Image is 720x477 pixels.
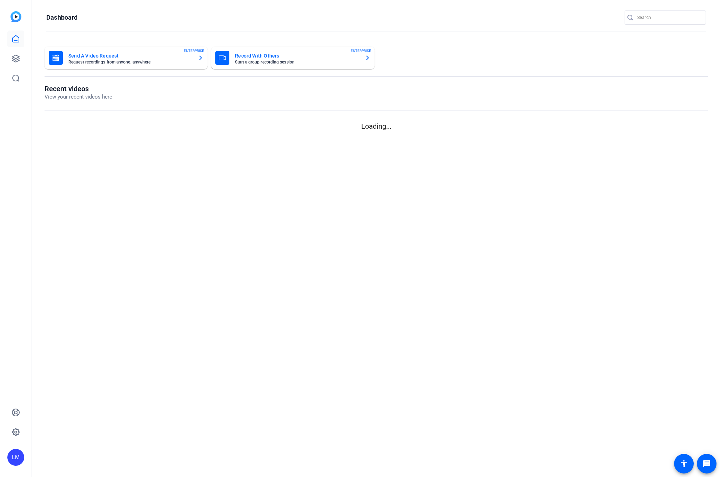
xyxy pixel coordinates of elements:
button: Send A Video RequestRequest recordings from anyone, anywhereENTERPRISE [45,47,208,69]
mat-icon: message [702,459,711,468]
mat-icon: accessibility [680,459,688,468]
h1: Dashboard [46,13,78,22]
mat-card-subtitle: Start a group recording session [235,60,359,64]
img: blue-gradient.svg [11,11,21,22]
p: Loading... [45,121,708,132]
button: Record With OthersStart a group recording sessionENTERPRISE [211,47,374,69]
mat-card-title: Send A Video Request [68,52,192,60]
input: Search [637,13,700,22]
span: ENTERPRISE [351,48,371,53]
mat-card-subtitle: Request recordings from anyone, anywhere [68,60,192,64]
h1: Recent videos [45,85,112,93]
p: View your recent videos here [45,93,112,101]
mat-card-title: Record With Others [235,52,359,60]
span: ENTERPRISE [184,48,204,53]
div: LM [7,449,24,466]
